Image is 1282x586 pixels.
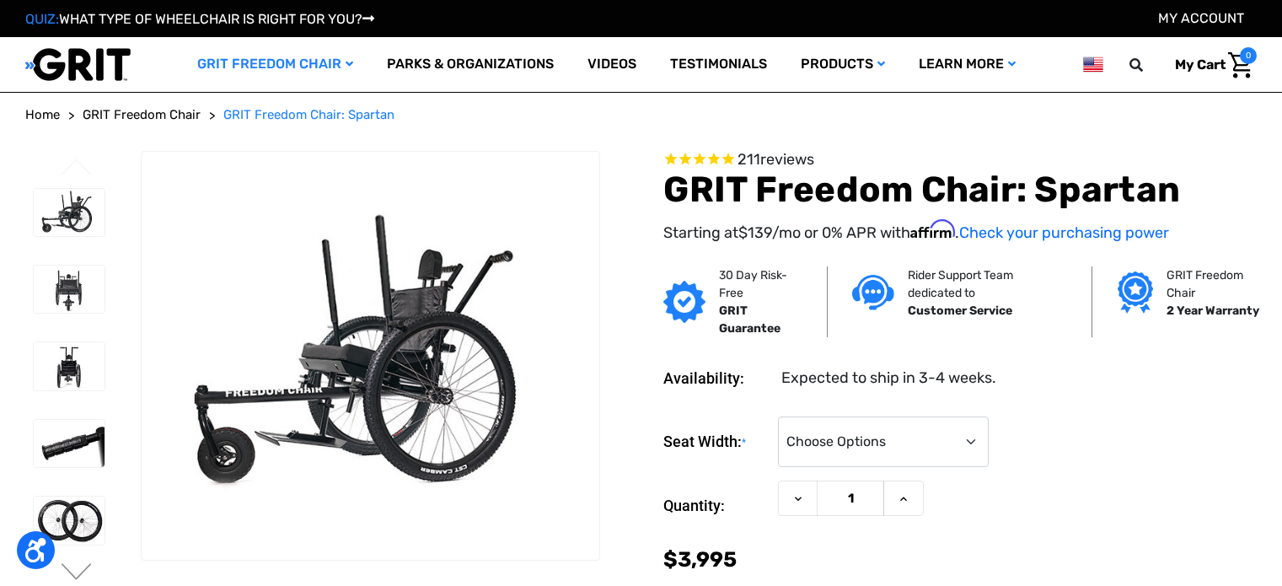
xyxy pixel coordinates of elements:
[908,304,1012,318] strong: Customer Service
[902,37,1033,92] a: Learn More
[1158,10,1244,26] a: Account
[1228,52,1252,78] img: Cart
[653,37,784,92] a: Testimonials
[180,37,370,92] a: GRIT Freedom Chair
[663,220,1257,245] p: Starting at /mo or 0% APR with .
[1167,266,1263,302] p: GRIT Freedom Chair
[663,417,770,468] label: Seat Width:
[663,281,705,323] img: GRIT Guarantee
[908,266,1066,302] p: Rider Support Team dedicated to
[1052,477,1274,556] iframe: Tidio Chat
[738,150,814,169] span: 211 reviews
[370,37,571,92] a: Parks & Organizations
[760,150,814,169] span: reviews
[910,220,955,239] span: Affirm
[25,47,131,82] img: GRIT All-Terrain Wheelchair and Mobility Equipment
[142,202,600,508] img: GRIT Freedom Chair: Spartan
[25,11,374,27] a: QUIZ:WHAT TYPE OF WHEELCHAIR IS RIGHT FOR YOU?
[83,105,201,125] a: GRIT Freedom Chair
[852,275,894,309] img: Customer service
[25,11,59,27] span: QUIZ:
[1240,47,1257,64] span: 0
[59,159,94,179] button: Go to slide 4 of 4
[781,367,996,390] dd: Expected to ship in 3-4 weeks.
[738,223,772,242] span: $139
[784,37,902,92] a: Products
[34,497,105,544] img: GRIT Freedom Chair: Spartan
[25,105,1257,125] nav: Breadcrumb
[223,107,394,122] span: GRIT Freedom Chair: Spartan
[25,107,60,122] span: Home
[1175,56,1226,73] span: My Cart
[571,37,653,92] a: Videos
[959,223,1169,242] a: Check your purchasing power - Learn more about Affirm Financing (opens in modal)
[1118,271,1152,314] img: Grit freedom
[663,151,1257,169] span: Rated 4.6 out of 5 stars 211 reviews
[663,547,737,572] span: $3,995
[83,107,201,122] span: GRIT Freedom Chair
[34,420,105,467] img: GRIT Freedom Chair: Spartan
[719,266,801,302] p: 30 Day Risk-Free
[59,563,94,583] button: Go to slide 2 of 4
[34,342,105,390] img: GRIT Freedom Chair: Spartan
[719,304,780,336] strong: GRIT Guarantee
[223,105,394,125] a: GRIT Freedom Chair: Spartan
[34,189,105,236] img: GRIT Freedom Chair: Spartan
[1137,47,1162,83] input: Search
[34,266,105,313] img: GRIT Freedom Chair: Spartan
[663,169,1257,211] h1: GRIT Freedom Chair: Spartan
[1162,47,1257,83] a: Cart with 0 items
[1083,54,1103,75] img: us.png
[25,105,60,125] a: Home
[663,481,770,531] label: Quantity:
[663,367,770,390] dt: Availability:
[1167,304,1259,318] strong: 2 Year Warranty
